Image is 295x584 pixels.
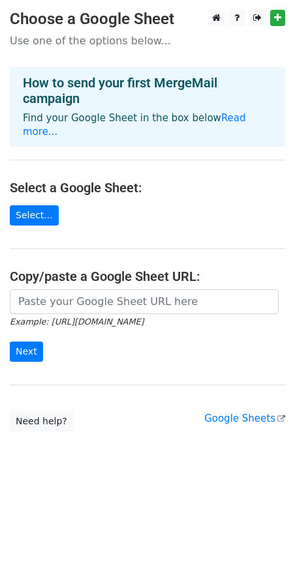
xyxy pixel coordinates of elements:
small: Example: [URL][DOMAIN_NAME] [10,317,144,327]
input: Paste your Google Sheet URL here [10,289,279,314]
h3: Choose a Google Sheet [10,10,285,29]
h4: Copy/paste a Google Sheet URL: [10,269,285,284]
p: Use one of the options below... [10,34,285,48]
p: Find your Google Sheet in the box below [23,111,272,139]
h4: How to send your first MergeMail campaign [23,75,272,106]
input: Next [10,342,43,362]
a: Select... [10,205,59,226]
a: Need help? [10,411,73,431]
h4: Select a Google Sheet: [10,180,285,196]
a: Read more... [23,112,246,138]
a: Google Sheets [204,413,285,424]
